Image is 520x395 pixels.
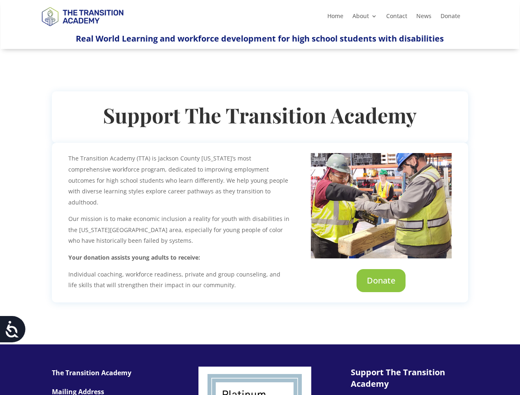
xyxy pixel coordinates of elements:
[68,253,200,261] strong: Your donation assists young adults to receive:
[38,2,127,31] img: TTA Brand_TTA Primary Logo_Horizontal_Light BG
[386,13,407,22] a: Contact
[68,270,280,289] span: Individual coaching, workforce readiness, private and group counseling, and life skills that will...
[351,367,462,394] h3: Support The Transition Academy
[103,101,417,129] strong: Support The Transition Academy
[68,154,288,206] span: The Transition Academy (TTA) is Jackson County [US_STATE]’s most comprehensive workforce program,...
[352,13,377,22] a: About
[68,215,289,244] span: Our mission is to make economic inclusion a reality for youth with disabilities in the [US_STATE]...
[76,33,444,44] span: Real World Learning and workforce development for high school students with disabilities
[441,13,460,22] a: Donate
[311,153,451,258] img: 20250409_114058
[327,13,343,22] a: Home
[38,25,127,33] a: Logo-Noticias
[357,269,406,292] a: Donate
[52,368,131,377] strong: The Transition Academy
[416,13,431,22] a: News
